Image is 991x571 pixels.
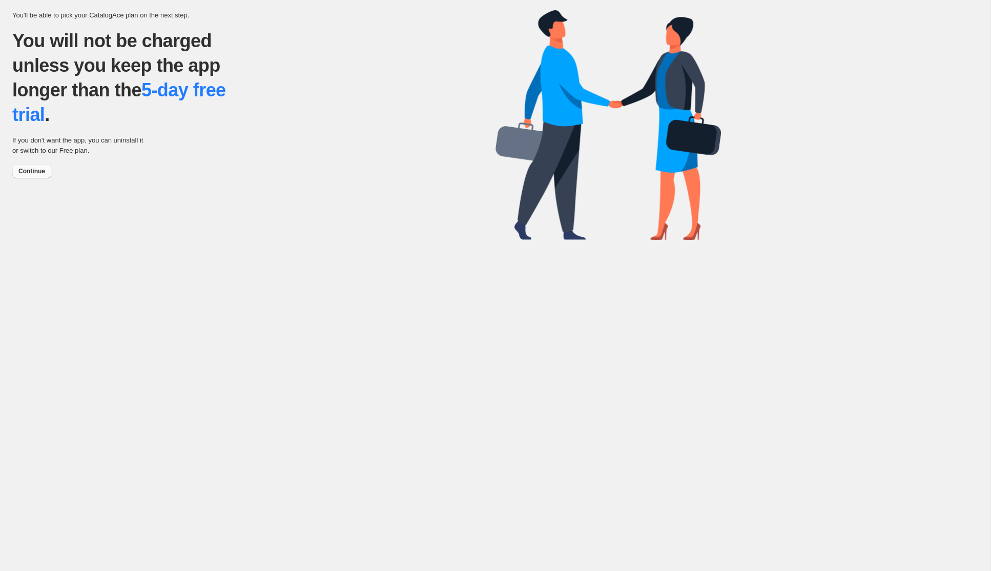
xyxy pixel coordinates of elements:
[18,167,45,175] span: Continue
[12,29,253,127] p: You will not be charged unless you keep the app longer than the .
[495,10,721,240] img: trial
[12,10,495,21] p: You'll be able to pick your CatalogAce plan on the next step.
[12,135,148,156] p: If you don't want the app, you can uninstall it or switch to our Free plan.
[12,164,51,178] button: Continue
